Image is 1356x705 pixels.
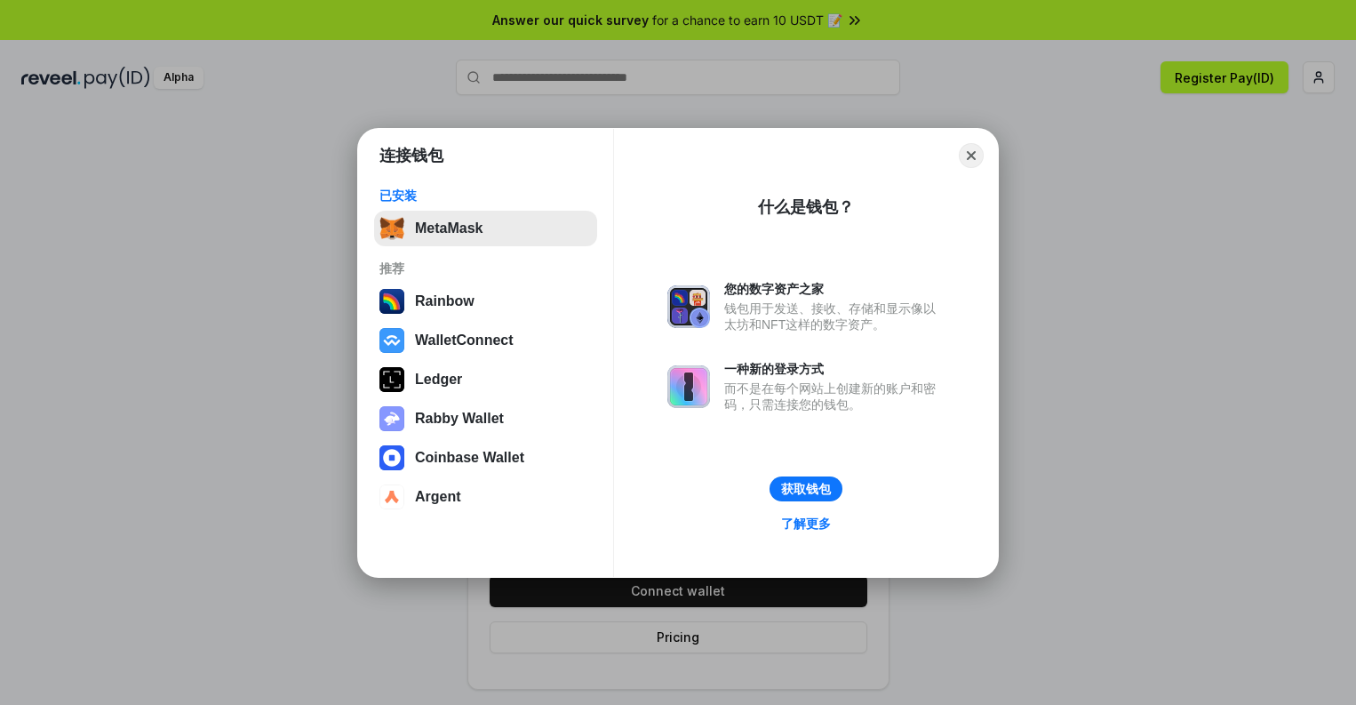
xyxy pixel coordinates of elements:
h1: 连接钱包 [379,145,443,166]
div: Rabby Wallet [415,411,504,427]
button: Close [959,143,984,168]
img: svg+xml,%3Csvg%20width%3D%2228%22%20height%3D%2228%22%20viewBox%3D%220%200%2028%2028%22%20fill%3D... [379,328,404,353]
img: svg+xml,%3Csvg%20xmlns%3D%22http%3A%2F%2Fwww.w3.org%2F2000%2Fsvg%22%20fill%3D%22none%22%20viewBox... [667,285,710,328]
a: 了解更多 [770,512,842,535]
img: svg+xml,%3Csvg%20xmlns%3D%22http%3A%2F%2Fwww.w3.org%2F2000%2Fsvg%22%20fill%3D%22none%22%20viewBox... [379,406,404,431]
button: Coinbase Wallet [374,440,597,476]
button: WalletConnect [374,323,597,358]
img: svg+xml,%3Csvg%20width%3D%2228%22%20height%3D%2228%22%20viewBox%3D%220%200%2028%2028%22%20fill%3D... [379,485,404,509]
div: Ledger [415,372,462,388]
button: MetaMask [374,211,597,246]
div: 已安装 [379,188,592,204]
div: Coinbase Wallet [415,450,524,466]
img: svg+xml,%3Csvg%20width%3D%22120%22%20height%3D%22120%22%20viewBox%3D%220%200%20120%20120%22%20fil... [379,289,404,314]
div: 推荐 [379,260,592,276]
button: Rainbow [374,284,597,319]
div: 而不是在每个网站上创建新的账户和密码，只需连接您的钱包。 [724,381,945,413]
div: 您的数字资产之家 [724,281,945,297]
div: MetaMask [415,220,483,236]
img: svg+xml,%3Csvg%20xmlns%3D%22http%3A%2F%2Fwww.w3.org%2F2000%2Fsvg%22%20fill%3D%22none%22%20viewBox... [667,365,710,408]
button: Argent [374,479,597,515]
div: 获取钱包 [781,481,831,497]
div: WalletConnect [415,332,514,348]
button: Rabby Wallet [374,401,597,437]
img: svg+xml,%3Csvg%20xmlns%3D%22http%3A%2F%2Fwww.w3.org%2F2000%2Fsvg%22%20width%3D%2228%22%20height%3... [379,367,404,392]
button: 获取钱包 [770,477,842,501]
div: 什么是钱包？ [758,196,854,218]
button: Ledger [374,362,597,397]
div: Rainbow [415,293,475,309]
img: svg+xml,%3Csvg%20fill%3D%22none%22%20height%3D%2233%22%20viewBox%3D%220%200%2035%2033%22%20width%... [379,216,404,241]
div: Argent [415,489,461,505]
img: svg+xml,%3Csvg%20width%3D%2228%22%20height%3D%2228%22%20viewBox%3D%220%200%2028%2028%22%20fill%3D... [379,445,404,470]
div: 了解更多 [781,516,831,532]
div: 一种新的登录方式 [724,361,945,377]
div: 钱包用于发送、接收、存储和显示像以太坊和NFT这样的数字资产。 [724,300,945,332]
